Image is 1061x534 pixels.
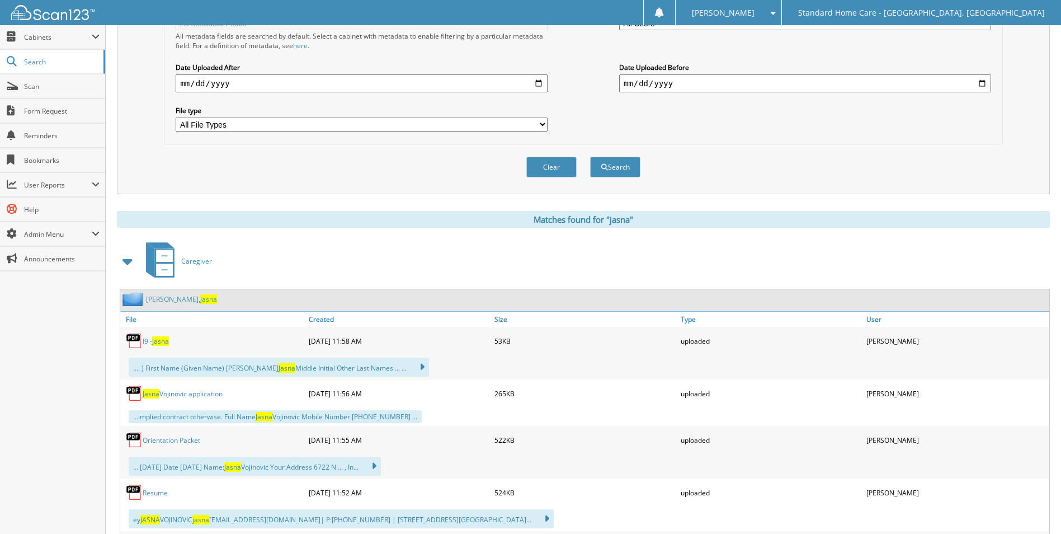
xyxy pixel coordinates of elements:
div: uploaded [678,330,864,352]
a: Orientation Packet [143,435,200,445]
div: [PERSON_NAME] [864,382,1049,405]
span: Help [24,205,100,214]
div: [PERSON_NAME] [864,429,1049,451]
img: PDF.png [126,332,143,349]
button: Search [590,157,640,177]
div: [PERSON_NAME] [864,330,1049,352]
span: Jasna [224,462,241,472]
div: uploaded [678,481,864,504]
div: uploaded [678,429,864,451]
span: User Reports [24,180,92,190]
div: 53KB [492,330,677,352]
span: jasna [192,515,209,524]
span: Jasna [143,389,159,399]
img: folder2.png [122,292,146,306]
span: Form Request [24,106,100,116]
a: [PERSON_NAME],Jasna [146,294,217,304]
div: ey VOJINOVIC [EMAIL_ADDRESS][DOMAIN_NAME] | P:[PHONE_NUMBER] | [STREET_ADDRESS][GEOGRAPHIC_DATA]... [129,509,554,528]
div: 265KB [492,382,677,405]
div: [DATE] 11:58 AM [306,330,492,352]
span: Search [24,57,98,67]
div: Matches found for "jasna" [117,211,1050,228]
img: PDF.png [126,432,143,448]
div: .... ) First Name (Given Name) [PERSON_NAME] Middle Initial Other Last Names ... ... [129,358,429,377]
a: Resume [143,488,168,498]
div: [DATE] 11:52 AM [306,481,492,504]
a: Type [678,312,864,327]
img: PDF.png [126,484,143,501]
a: JasnaVojinovic application [143,389,223,399]
span: Jasna [152,336,169,346]
span: Caregiver [181,256,212,266]
span: Jasna [279,363,295,373]
span: Scan [24,82,100,91]
span: Jasna [200,294,217,304]
button: Clear [526,157,577,177]
span: Reminders [24,131,100,140]
label: File type [176,106,548,115]
span: Announcements [24,254,100,264]
span: JASNA [140,515,160,524]
div: [DATE] 11:55 AM [306,429,492,451]
a: Caregiver [139,239,212,283]
a: I9 -Jasna [143,336,169,346]
a: here [293,41,308,50]
span: Bookmarks [24,156,100,165]
img: PDF.png [126,385,143,402]
div: uploaded [678,382,864,405]
img: scan123-logo-white.svg [11,5,95,20]
label: Date Uploaded After [176,63,548,72]
a: File [120,312,306,327]
div: [PERSON_NAME] [864,481,1049,504]
span: Standard Home Care - [GEOGRAPHIC_DATA], [GEOGRAPHIC_DATA] [798,10,1045,16]
div: 522KB [492,429,677,451]
span: Cabinets [24,32,92,42]
div: ... [DATE] Date [DATE] Name: Vojinovic Your Address 6722 N ... , In... [129,457,381,476]
div: ...implied contract otherwise. Full Name Vojinovic Mobile Number [PHONE_NUMBER] ... [129,410,422,423]
div: All metadata fields are searched by default. Select a cabinet with metadata to enable filtering b... [176,31,548,50]
span: [PERSON_NAME] [692,10,755,16]
span: Jasna [256,412,272,421]
input: start [176,74,548,92]
a: Size [492,312,677,327]
div: [DATE] 11:56 AM [306,382,492,405]
a: User [864,312,1049,327]
a: Created [306,312,492,327]
div: 524KB [492,481,677,504]
span: Admin Menu [24,229,92,239]
input: end [619,74,991,92]
label: Date Uploaded Before [619,63,991,72]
